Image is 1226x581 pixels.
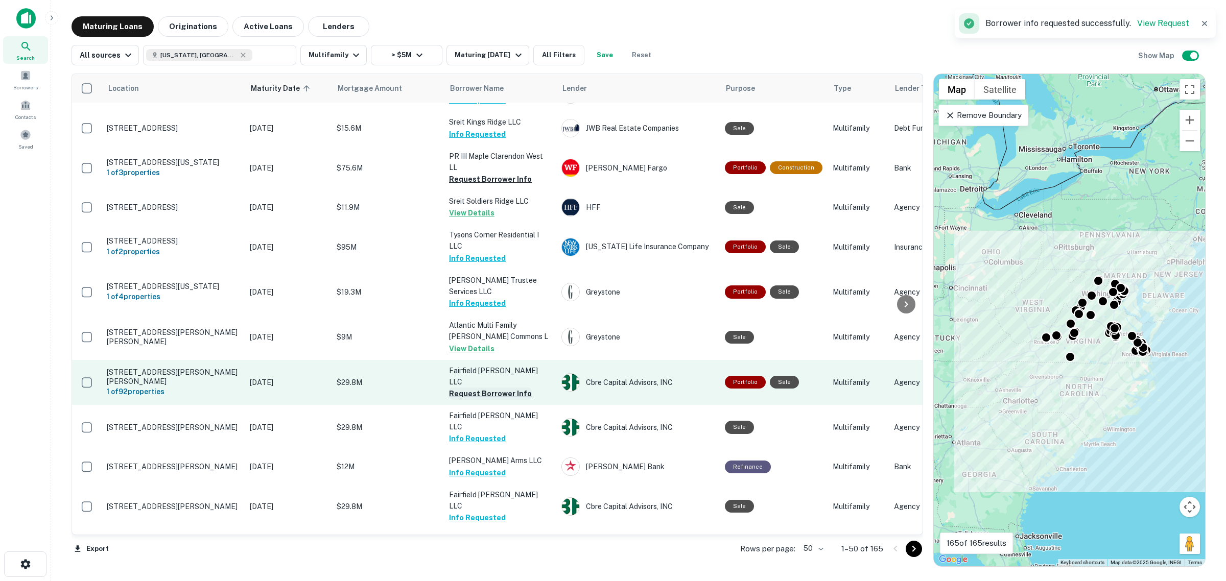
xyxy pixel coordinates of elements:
div: Sale [770,285,799,298]
p: Multifamily [833,241,884,253]
a: Search [3,36,48,64]
p: [DATE] [250,331,326,343]
p: [DATE] [250,241,326,253]
a: View Request [1137,18,1189,28]
p: [DATE] [250,286,326,298]
button: Zoom out [1180,131,1200,151]
img: picture [562,159,579,177]
div: This loan purpose was for construction [770,161,822,174]
div: Cbre Capital Advisors, INC [561,497,715,516]
p: Sreit Soldiers Ridge LLC [449,196,551,207]
p: Agency [894,377,976,388]
div: All sources [80,49,134,61]
span: Type [834,82,851,94]
div: Saved [3,125,48,153]
p: Multifamily [833,331,884,343]
th: Purpose [720,74,828,103]
p: Agency [894,422,976,433]
th: Mortgage Amount [332,74,444,103]
p: Insurance Company [894,241,976,253]
p: PR III Maple Clarendon West LL [449,151,551,173]
span: Purpose [726,82,755,94]
p: Borrower info requested successfully. [985,17,1189,30]
div: Sale [725,331,754,344]
span: Maturity Date [251,82,313,94]
p: Multifamily [833,501,884,512]
p: Debt Fund [894,123,976,134]
p: [DATE] [250,422,326,433]
p: $29.8M [337,377,439,388]
span: Search [16,54,35,62]
div: [US_STATE] Life Insurance Company [561,238,715,256]
p: [STREET_ADDRESS][PERSON_NAME] [107,462,240,471]
a: Open this area in Google Maps (opens a new window) [936,553,970,566]
span: [US_STATE], [GEOGRAPHIC_DATA] [160,51,237,60]
button: > $5M [371,45,442,65]
button: All sources [72,45,139,65]
img: picture [562,199,579,216]
p: Rows per page: [740,543,795,555]
p: [DATE] [250,501,326,512]
p: Agency [894,286,976,298]
img: picture [562,498,579,515]
button: Request Borrower Info [449,388,532,400]
h6: Show Map [1138,50,1176,61]
p: [PERSON_NAME] Trustee Services LLC [449,275,551,297]
div: HFF [561,198,715,216]
th: Maturity Date [245,74,332,103]
div: This is a portfolio loan with 2 properties [725,240,766,253]
div: 50 [799,541,825,556]
div: Cbre Capital Advisors, INC [561,373,715,392]
button: Info Requested [449,128,506,140]
div: Sale [770,376,799,389]
p: Agency [894,331,976,343]
p: $15.6M [337,123,439,134]
button: All Filters [533,45,584,65]
p: Fairfield [PERSON_NAME] LLC [449,410,551,432]
p: [STREET_ADDRESS] [107,236,240,246]
button: Keyboard shortcuts [1060,559,1104,566]
a: Borrowers [3,66,48,93]
div: Sale [725,122,754,135]
button: Export [72,541,111,556]
button: View Details [449,207,494,219]
iframe: Chat Widget [1175,499,1226,548]
p: [DATE] [250,202,326,213]
p: Agency [894,202,976,213]
img: picture [562,328,579,346]
p: [STREET_ADDRESS][PERSON_NAME] [107,502,240,511]
th: Lender Type [889,74,981,103]
button: Info Requested [449,467,506,479]
div: Greystone [561,328,715,346]
h6: 1 of 4 properties [107,291,240,302]
span: Map data ©2025 Google, INEGI [1111,560,1182,565]
button: Info Requested [449,252,506,264]
span: Saved [18,142,33,151]
button: Toggle fullscreen view [1180,79,1200,100]
h6: 1 of 92 properties [107,386,240,397]
p: $95M [337,241,439,253]
p: $29.8M [337,501,439,512]
div: Sale [770,240,799,253]
div: JWB Real Estate Companies [561,119,715,137]
img: Google [936,553,970,566]
p: Multifamily [833,286,884,298]
th: Location [102,74,245,103]
div: This loan purpose was for refinancing [725,461,771,473]
p: Bank [894,162,976,174]
p: [STREET_ADDRESS][PERSON_NAME][PERSON_NAME] [107,368,240,386]
p: Fairfield [PERSON_NAME] LLC [449,534,551,556]
img: picture [562,283,579,301]
p: Multifamily [833,422,884,433]
p: [STREET_ADDRESS] [107,124,240,133]
p: Multifamily [833,461,884,472]
img: picture [562,374,579,391]
button: Show satellite imagery [975,79,1025,100]
h6: 1 of 2 properties [107,246,240,257]
span: Lender Type [895,82,938,94]
p: [STREET_ADDRESS][US_STATE] [107,282,240,291]
div: [PERSON_NAME] Bank [561,457,715,476]
button: Maturing [DATE] [446,45,529,65]
p: $29.8M [337,422,439,433]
